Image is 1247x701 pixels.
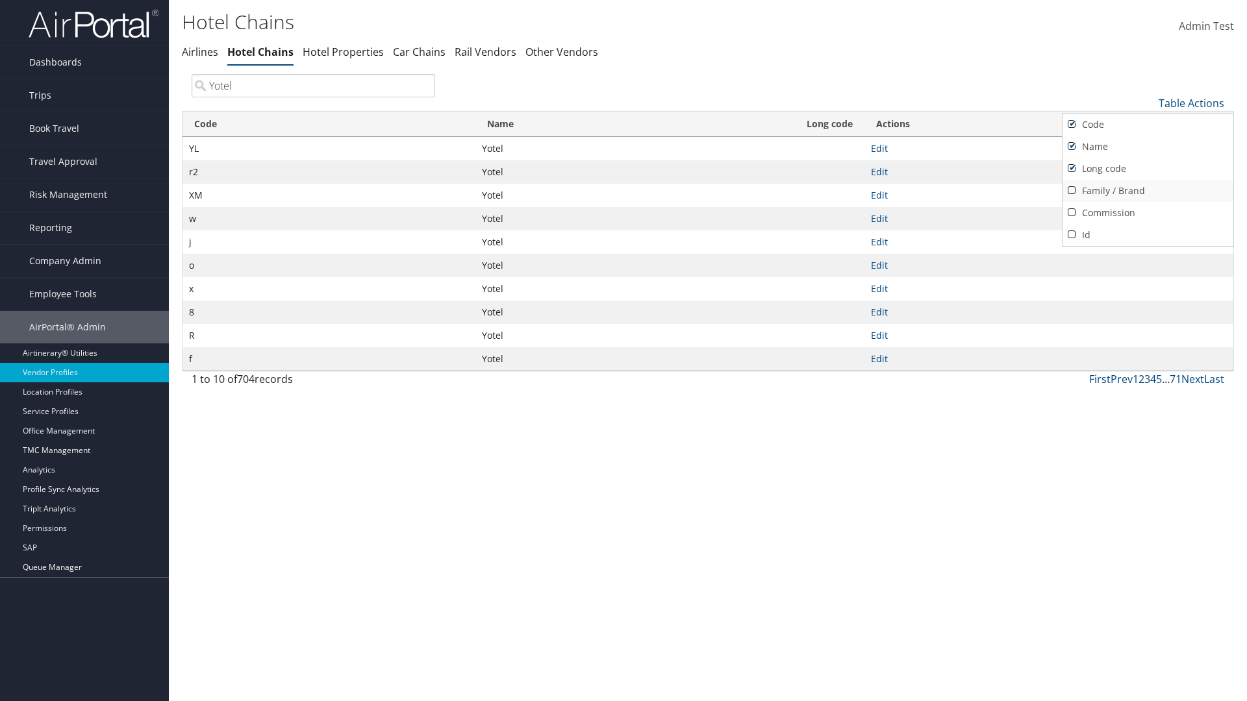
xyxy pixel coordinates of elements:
a: Commission [1063,202,1233,224]
a: Id [1063,224,1233,246]
span: AirPortal® Admin [29,311,106,343]
a: Code [1063,114,1233,136]
span: Employee Tools [29,278,97,310]
img: airportal-logo.png [29,8,158,39]
span: Reporting [29,212,72,244]
span: Trips [29,79,51,112]
span: Risk Management [29,178,107,211]
a: Name [1063,136,1233,158]
a: Long code [1063,158,1233,180]
span: Book Travel [29,112,79,145]
span: Travel Approval [29,145,97,178]
span: Dashboards [29,46,82,79]
a: Family / Brand [1063,180,1233,202]
span: Company Admin [29,245,101,277]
